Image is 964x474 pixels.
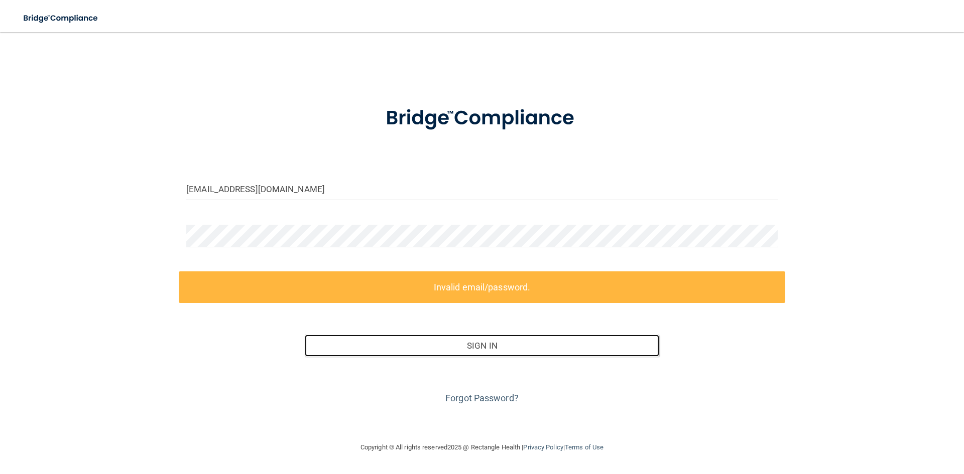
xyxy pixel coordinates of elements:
[299,431,665,463] div: Copyright © All rights reserved 2025 @ Rectangle Health | |
[365,92,599,144] img: bridge_compliance_login_screen.278c3ca4.svg
[305,335,660,357] button: Sign In
[523,443,563,451] a: Privacy Policy
[15,8,107,29] img: bridge_compliance_login_screen.278c3ca4.svg
[186,178,778,200] input: Email
[445,393,519,403] a: Forgot Password?
[179,271,785,303] label: Invalid email/password.
[565,443,604,451] a: Terms of Use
